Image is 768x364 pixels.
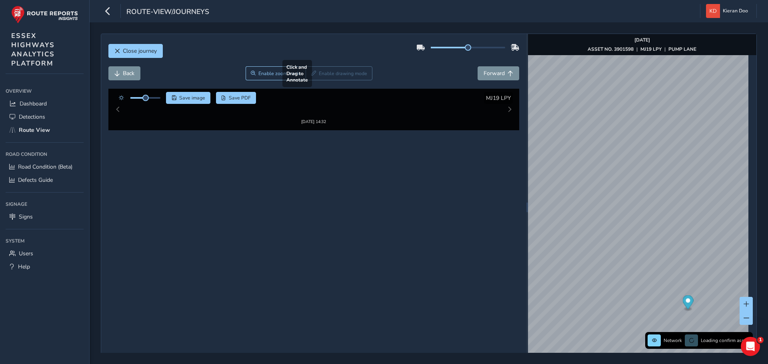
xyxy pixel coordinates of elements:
img: rr logo [11,6,78,24]
div: Map marker [682,295,693,312]
div: | | [588,46,696,52]
a: Dashboard [6,97,84,110]
div: Road Condition [6,148,84,160]
button: Zoom [246,66,306,80]
span: Save PDF [229,95,251,101]
button: Kieran Doo [706,4,751,18]
span: Detections [19,113,45,121]
img: Thumbnail frame [289,101,338,108]
button: Save [166,92,210,104]
iframe: Intercom live chat [741,337,760,356]
button: Forward [478,66,519,80]
span: Enable zoom mode [258,70,301,77]
span: Back [123,70,134,77]
a: Help [6,260,84,273]
a: Route View [6,123,84,137]
a: Road Condition (Beta) [6,160,84,173]
a: Detections [6,110,84,123]
span: Route View [19,126,50,134]
button: Close journey [108,44,163,58]
span: Road Condition (Beta) [18,163,72,171]
span: ESSEX HIGHWAYS ANALYTICS PLATFORM [11,31,55,68]
div: Signage [6,198,84,210]
div: [DATE] 14:32 [289,108,338,114]
button: Back [108,66,140,80]
div: System [6,235,84,247]
span: Defects Guide [18,176,53,184]
a: Defects Guide [6,173,84,187]
span: Dashboard [20,100,47,107]
span: Help [18,263,30,271]
a: Signs [6,210,84,223]
span: route-view/journeys [126,7,209,18]
span: Network [664,337,682,344]
span: Forward [484,70,505,77]
span: Kieran Doo [723,4,748,18]
span: Save image [179,95,205,101]
span: Close journey [123,47,157,55]
span: Loading confirm assets [701,337,750,344]
span: Users [19,250,33,257]
span: 1 [757,337,764,343]
img: diamond-layout [706,4,720,18]
strong: ASSET NO. 3901598 [588,46,634,52]
span: Signs [19,213,33,221]
a: Users [6,247,84,260]
button: PDF [216,92,256,104]
div: Overview [6,85,84,97]
strong: [DATE] [634,37,650,43]
strong: MJ19 LPY [640,46,662,52]
span: MJ19 LPY [486,94,511,102]
strong: PUMP LANE [668,46,696,52]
